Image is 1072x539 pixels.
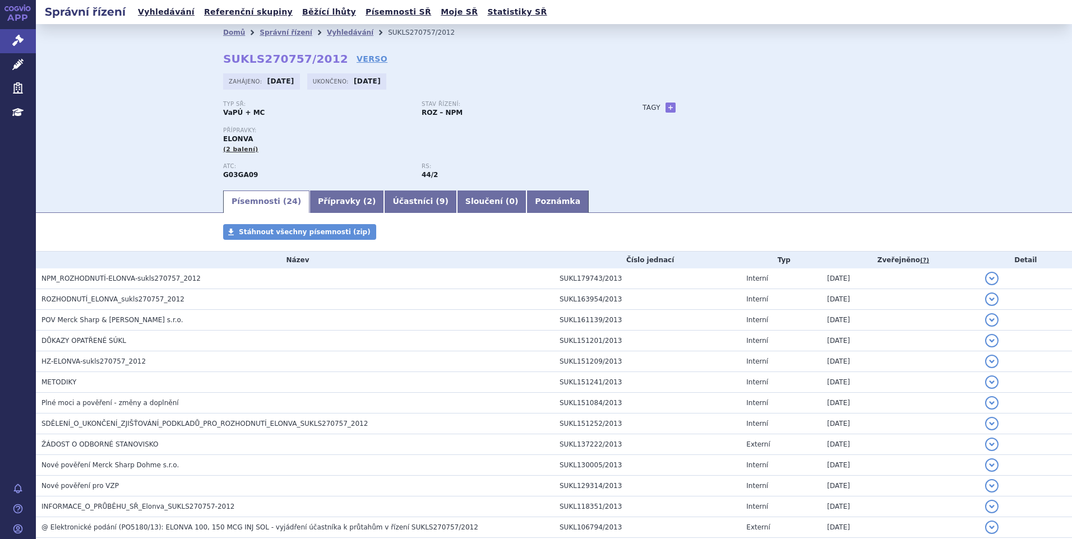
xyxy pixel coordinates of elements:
h3: Tagy [643,101,660,114]
a: Běžící lhůty [299,4,359,20]
td: SUKL179743/2013 [554,268,741,289]
span: Externí [746,523,770,531]
button: detail [985,500,999,513]
span: INFORMACE_O_PRŮBĚHU_SŘ_Elonva_SUKLS270757-2012 [41,503,234,510]
td: SUKL130005/2013 [554,455,741,476]
a: Statistiky SŘ [484,4,550,20]
button: detail [985,272,999,285]
span: Interní [746,316,768,324]
span: @ Elektronické podání (PO5180/13): ELONVA 100, 150 MCG INJ SOL - vyjádření účastníka k průtahům v... [41,523,478,531]
p: Přípravky: [223,127,620,134]
a: Stáhnout všechny písemnosti (zip) [223,224,376,240]
span: POV Merck Sharp & Dohme s.r.o. [41,316,183,324]
span: ELONVA [223,135,253,143]
span: Interní [746,482,768,490]
a: Poznámka [526,190,589,213]
span: METODIKY [41,378,76,386]
td: [DATE] [821,393,979,413]
a: Správní řízení [260,29,312,36]
span: Interní [746,461,768,469]
button: detail [985,375,999,389]
td: [DATE] [821,413,979,434]
a: Referenční skupiny [201,4,296,20]
button: detail [985,334,999,347]
a: VERSO [357,53,387,64]
th: Detail [979,252,1072,268]
th: Typ [741,252,821,268]
strong: [DATE] [267,77,294,85]
p: RS: [422,163,609,170]
a: + [666,103,676,113]
span: Interní [746,378,768,386]
td: [DATE] [821,517,979,538]
button: detail [985,438,999,451]
td: [DATE] [821,310,979,331]
span: 24 [287,197,297,206]
td: [DATE] [821,372,979,393]
td: [DATE] [821,268,979,289]
a: Přípravky (2) [309,190,384,213]
span: ŽÁDOST O ODBORNÉ STANOVISKO [41,440,158,448]
p: Stav řízení: [422,101,609,108]
td: [DATE] [821,289,979,310]
td: [DATE] [821,434,979,455]
strong: gonadotropiny ostatní, parent. [422,171,438,179]
th: Zveřejněno [821,252,979,268]
a: Sloučení (0) [457,190,526,213]
span: 9 [440,197,445,206]
span: Stáhnout všechny písemnosti (zip) [239,228,371,236]
h2: Správní řízení [36,4,135,20]
span: ROZHODNUTÍ_ELONVA_sukls270757_2012 [41,295,184,303]
td: SUKL161139/2013 [554,310,741,331]
span: Plné moci a pověření - změny a doplnění [41,399,179,407]
strong: ROZ – NPM [422,109,463,117]
span: Interní [746,337,768,345]
strong: SUKLS270757/2012 [223,52,348,66]
td: [DATE] [821,455,979,476]
a: Účastníci (9) [384,190,456,213]
a: Domů [223,29,245,36]
span: Interní [746,420,768,428]
span: 0 [509,197,515,206]
span: Interní [746,295,768,303]
button: detail [985,355,999,368]
span: DŮKAZY OPATŘENÉ SÚKL [41,337,126,345]
td: [DATE] [821,496,979,517]
span: Zahájeno: [229,77,264,86]
p: ATC: [223,163,410,170]
strong: KORIFOLITROPIN ALFA [223,171,258,179]
span: Interní [746,503,768,510]
td: SUKL151241/2013 [554,372,741,393]
button: detail [985,417,999,430]
td: SUKL151084/2013 [554,393,741,413]
a: Moje SŘ [437,4,481,20]
button: detail [985,396,999,410]
td: SUKL118351/2013 [554,496,741,517]
span: HZ-ELONVA-sukls270757_2012 [41,357,146,365]
span: Interní [746,275,768,282]
strong: [DATE] [354,77,381,85]
a: Písemnosti (24) [223,190,309,213]
li: SUKLS270757/2012 [388,24,469,41]
button: detail [985,292,999,306]
button: detail [985,521,999,534]
p: Typ SŘ: [223,101,410,108]
span: SDĚLENÍ_O_UKONČENÍ_ZJIŠŤOVÁNÍ_PODKLADŮ_PRO_ROZHODNUTÍ_ELONVA_SUKLS270757_2012 [41,420,368,428]
th: Číslo jednací [554,252,741,268]
span: NPM_ROZHODNUTÍ-ELONVA-sukls270757_2012 [41,275,201,282]
td: SUKL151252/2013 [554,413,741,434]
a: Písemnosti SŘ [362,4,435,20]
span: Nové pověření Merck Sharp Dohme s.r.o. [41,461,179,469]
button: detail [985,479,999,492]
button: detail [985,313,999,327]
a: Vyhledávání [135,4,198,20]
td: SUKL137222/2013 [554,434,741,455]
strong: VaPÚ + MC [223,109,265,117]
td: SUKL106794/2013 [554,517,741,538]
td: SUKL163954/2013 [554,289,741,310]
td: [DATE] [821,476,979,496]
span: (2 balení) [223,146,258,153]
button: detail [985,458,999,472]
td: SUKL151209/2013 [554,351,741,372]
td: SUKL129314/2013 [554,476,741,496]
